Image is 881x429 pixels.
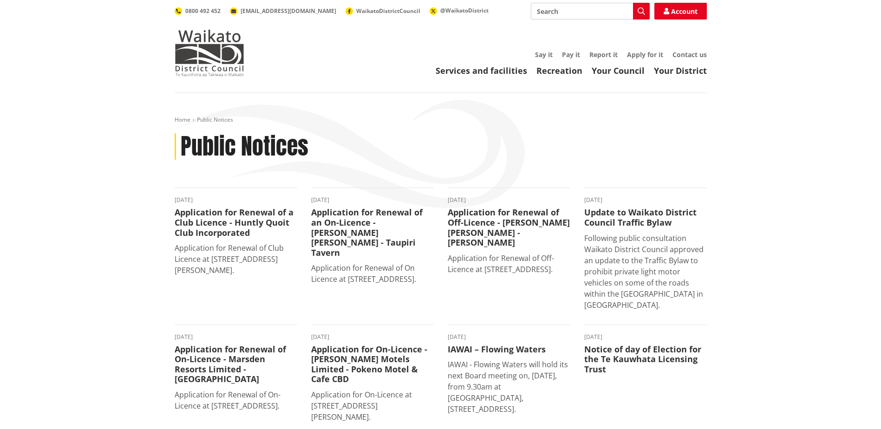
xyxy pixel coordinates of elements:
[536,65,582,76] a: Recreation
[175,197,297,203] time: [DATE]
[562,50,580,59] a: Pay it
[175,197,297,276] a: [DATE] Application for Renewal of a Club Licence - Huntly Quoit Club Incorporated Application for...
[448,197,570,203] time: [DATE]
[175,389,297,411] p: Application for Renewal of On-Licence at [STREET_ADDRESS].
[175,334,297,340] time: [DATE]
[241,7,336,15] span: [EMAIL_ADDRESS][DOMAIN_NAME]
[448,334,570,415] a: [DATE] IAWAI – Flowing Waters IAWAI - Flowing Waters will hold its next Board meeting on, [DATE],...
[175,344,297,384] h3: Application for Renewal of On-Licence - Marsden Resorts Limited - [GEOGRAPHIC_DATA]
[175,334,297,411] a: [DATE] Application for Renewal of On-Licence - Marsden Resorts Limited - [GEOGRAPHIC_DATA] Applic...
[175,7,221,15] a: 0800 492 452
[197,116,233,123] span: Public Notices
[311,334,434,340] time: [DATE]
[448,334,570,340] time: [DATE]
[448,344,570,355] h3: IAWAI – Flowing Waters
[584,334,707,375] a: [DATE] Notice of day of Election for the Te Kauwhata Licensing Trust
[311,389,434,422] p: Application for On-Licence at [STREET_ADDRESS][PERSON_NAME].
[589,50,618,59] a: Report it
[584,197,707,203] time: [DATE]
[584,208,707,227] h3: Update to Waikato District Council Traffic Bylaw
[311,208,434,258] h3: Application for Renewal of an On-Licence - [PERSON_NAME] [PERSON_NAME] - Taupiri Tavern
[175,30,244,76] img: Waikato District Council - Te Kaunihera aa Takiwaa o Waikato
[448,253,570,275] p: Application for Renewal of Off-Licence at [STREET_ADDRESS].
[311,334,434,422] a: [DATE] Application for On-Licence - [PERSON_NAME] Motels Limited - Pokeno Motel & Cafe CBD Applic...
[346,7,420,15] a: WaikatoDistrictCouncil
[356,7,420,15] span: WaikatoDistrictCouncil
[175,208,297,238] h3: Application for Renewal of a Club Licence - Huntly Quoit Club Incorporated
[311,197,434,285] a: [DATE] Application for Renewal of an On-Licence - [PERSON_NAME] [PERSON_NAME] - Taupiri Tavern Ap...
[311,197,434,203] time: [DATE]
[584,197,707,310] a: [DATE] Update to Waikato District Council Traffic Bylaw Following public consultation Waikato Dis...
[175,116,190,123] a: Home
[448,359,570,415] p: IAWAI - Flowing Waters will hold its next Board meeting on, [DATE], from 9.30am at [GEOGRAPHIC_DA...
[440,6,489,14] span: @WaikatoDistrict
[584,344,707,375] h3: Notice of day of Election for the Te Kauwhata Licensing Trust
[175,242,297,276] p: Application for Renewal of Club Licence at [STREET_ADDRESS][PERSON_NAME].
[672,50,707,59] a: Contact us
[436,65,527,76] a: Services and facilities
[531,3,650,19] input: Search input
[584,233,707,311] p: Following public consultation Waikato District Council approved an update to the Traffic Bylaw to...
[584,334,707,340] time: [DATE]
[448,208,570,247] h3: Application for Renewal of Off-Licence - [PERSON_NAME] [PERSON_NAME] - [PERSON_NAME]
[185,7,221,15] span: 0800 492 452
[230,7,336,15] a: [EMAIL_ADDRESS][DOMAIN_NAME]
[311,262,434,285] p: Application for Renewal of On Licence at [STREET_ADDRESS].
[175,116,707,124] nav: breadcrumb
[654,3,707,19] a: Account
[535,50,553,59] a: Say it
[654,65,707,76] a: Your District
[592,65,645,76] a: Your Council
[448,197,570,274] a: [DATE] Application for Renewal of Off-Licence - [PERSON_NAME] [PERSON_NAME] - [PERSON_NAME] Appli...
[181,133,308,160] h1: Public Notices
[627,50,663,59] a: Apply for it
[311,344,434,384] h3: Application for On-Licence - [PERSON_NAME] Motels Limited - Pokeno Motel & Cafe CBD
[430,6,489,14] a: @WaikatoDistrict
